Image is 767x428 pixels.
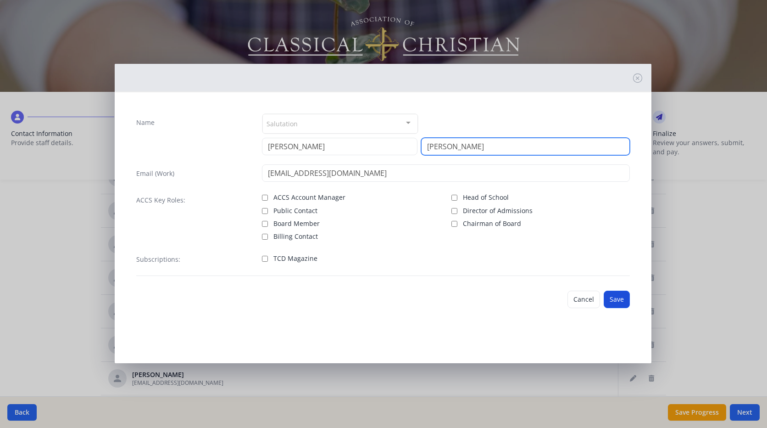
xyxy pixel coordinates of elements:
[273,232,318,241] span: Billing Contact
[463,219,521,228] span: Chairman of Board
[136,118,155,127] label: Name
[604,291,630,308] button: Save
[451,221,457,227] input: Chairman of Board
[273,206,317,215] span: Public Contact
[136,196,185,205] label: ACCS Key Roles:
[273,219,320,228] span: Board Member
[267,118,298,129] span: Salutation
[262,195,268,201] input: ACCS Account Manager
[262,234,268,240] input: Billing Contact
[451,195,457,201] input: Head of School
[262,256,268,262] input: TCD Magazine
[463,193,509,202] span: Head of School
[273,193,345,202] span: ACCS Account Manager
[463,206,533,215] span: Director of Admissions
[136,255,180,264] label: Subscriptions:
[262,208,268,214] input: Public Contact
[567,291,600,308] button: Cancel
[262,221,268,227] input: Board Member
[136,169,174,178] label: Email (Work)
[262,138,417,155] input: First Name
[451,208,457,214] input: Director of Admissions
[262,164,630,182] input: contact@site.com
[421,138,630,155] input: Last Name
[273,254,317,263] span: TCD Magazine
